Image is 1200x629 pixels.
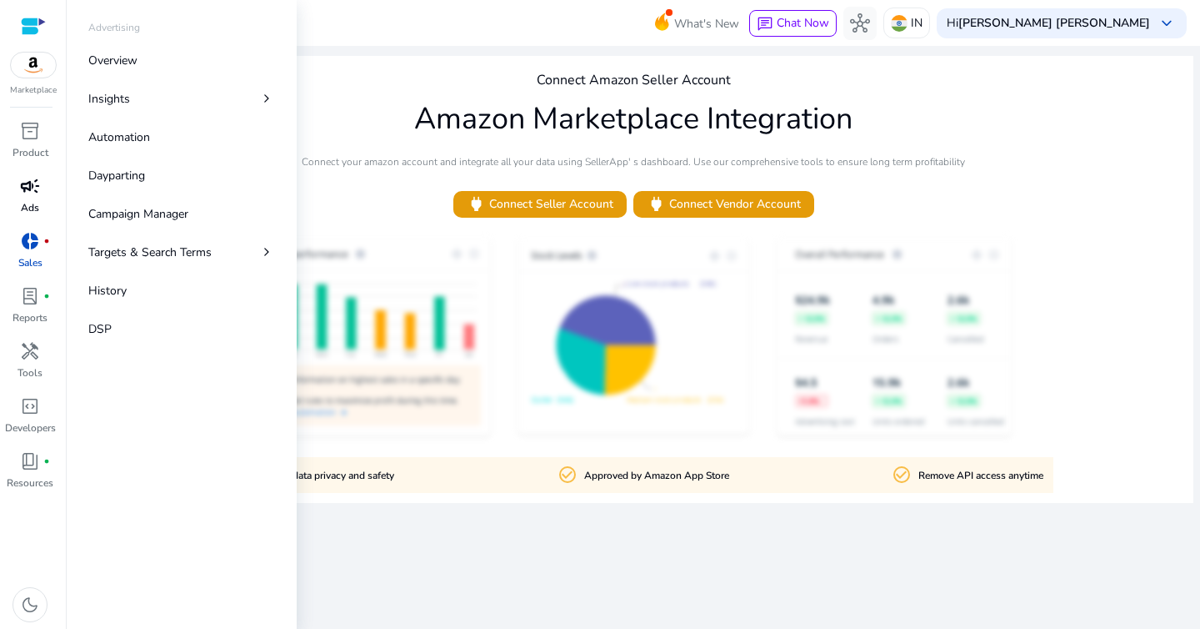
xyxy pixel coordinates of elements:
[633,191,814,218] button: powerConnect Vendor Account
[88,20,140,35] p: Advertising
[20,121,40,141] span: inventory_2
[20,451,40,471] span: book_4
[584,468,729,484] p: Approved by Amazon App Store
[20,595,40,615] span: dark_mode
[892,465,912,485] mat-icon: check_circle_outline
[88,320,112,338] p: DSP
[958,15,1150,31] b: [PERSON_NAME] [PERSON_NAME]
[88,282,127,299] p: History
[414,101,852,137] h1: Amazon Marketplace Integration
[891,15,907,32] img: in.svg
[302,154,965,169] p: Connect your amazon account and integrate all your data using SellerApp' s dashboard. Use our com...
[777,15,829,31] span: Chat Now
[20,231,40,251] span: donut_small
[20,176,40,196] span: campaign
[88,244,212,261] p: Targets & Search Terms
[88,128,150,146] p: Automation
[749,10,837,37] button: chatChat Now
[467,194,613,214] span: Connect Seller Account
[1157,13,1177,33] span: keyboard_arrow_down
[7,476,53,491] p: Resources
[12,310,47,325] p: Reports
[5,420,56,435] p: Developers
[88,52,137,69] p: Overview
[250,468,394,484] p: Ensuring data privacy and safety
[43,293,50,299] span: fiber_manual_record
[918,468,1043,484] p: Remove API access anytime
[258,244,275,260] span: chevron_right
[88,90,130,108] p: Insights
[557,465,577,485] mat-icon: check_circle_outline
[43,458,50,465] span: fiber_manual_record
[674,9,739,38] span: What's New
[11,53,56,78] img: amazon.svg
[17,365,42,380] p: Tools
[20,341,40,361] span: handyman
[947,18,1150,29] p: Hi
[647,194,801,214] span: Connect Vendor Account
[88,167,145,184] p: Dayparting
[43,238,50,244] span: fiber_manual_record
[843,7,877,40] button: hub
[453,191,627,218] button: powerConnect Seller Account
[757,16,773,33] span: chat
[850,13,870,33] span: hub
[20,396,40,416] span: code_blocks
[647,194,666,214] span: power
[20,286,40,306] span: lab_profile
[258,90,275,107] span: chevron_right
[467,194,486,214] span: power
[21,200,39,215] p: Ads
[12,145,48,160] p: Product
[18,255,42,270] p: Sales
[537,73,731,88] h4: Connect Amazon Seller Account
[911,8,922,38] p: IN
[10,84,57,97] p: Marketplace
[88,205,188,223] p: Campaign Manager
